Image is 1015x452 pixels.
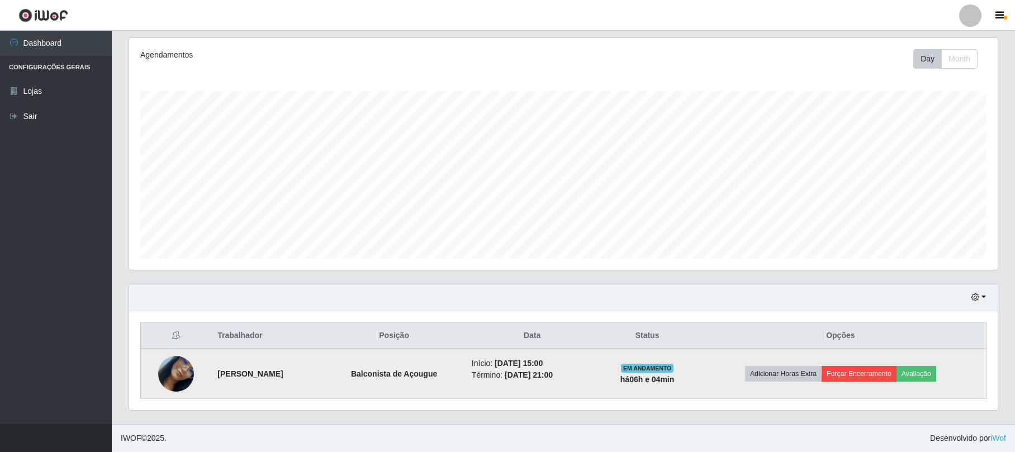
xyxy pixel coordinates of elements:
[913,49,942,69] button: Day
[822,366,897,382] button: Forçar Encerramento
[941,49,978,69] button: Month
[121,432,167,444] span: © 2025 .
[158,335,194,413] img: 1727789895848.jpeg
[913,49,986,69] div: Toolbar with button groups
[990,434,1006,443] a: iWof
[217,369,283,378] strong: [PERSON_NAME]
[211,323,323,349] th: Trabalhador
[505,370,553,379] time: [DATE] 21:00
[620,375,675,384] strong: há 06 h e 04 min
[695,323,986,349] th: Opções
[351,369,437,378] strong: Balconista de Açougue
[472,369,593,381] li: Término:
[121,434,141,443] span: IWOF
[897,366,936,382] button: Avaliação
[472,358,593,369] li: Início:
[18,8,68,22] img: CoreUI Logo
[465,323,600,349] th: Data
[913,49,978,69] div: First group
[323,323,464,349] th: Posição
[140,49,483,61] div: Agendamentos
[495,359,543,368] time: [DATE] 15:00
[621,364,674,373] span: EM ANDAMENTO
[930,432,1006,444] span: Desenvolvido por
[599,323,695,349] th: Status
[745,366,822,382] button: Adicionar Horas Extra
